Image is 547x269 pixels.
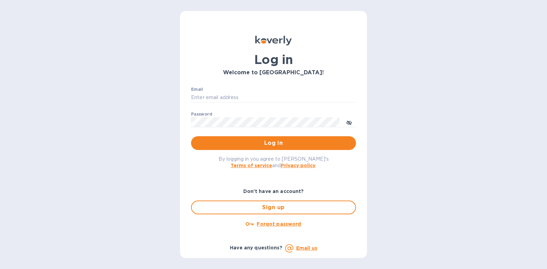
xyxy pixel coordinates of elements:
[257,221,301,227] u: Forgot password
[191,52,356,67] h1: Log in
[197,139,350,147] span: Log in
[342,115,356,129] button: toggle password visibility
[345,95,351,100] img: npw-badge-icon-locked.svg
[281,163,315,168] a: Privacy policy
[191,112,212,116] label: Password
[191,136,356,150] button: Log in
[296,245,317,251] a: Email us
[191,201,356,214] button: Sign up
[219,156,329,168] span: By logging in you agree to [PERSON_NAME]'s and .
[230,245,282,250] b: Have any questions?
[231,163,272,168] a: Terms of service
[197,203,350,212] span: Sign up
[243,189,304,194] b: Don't have an account?
[329,119,335,125] img: npw-badge-icon-locked.svg
[191,69,356,76] h3: Welcome to [GEOGRAPHIC_DATA]!
[191,87,203,92] label: Email
[255,36,292,45] img: Koverly
[191,93,356,103] input: Enter email address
